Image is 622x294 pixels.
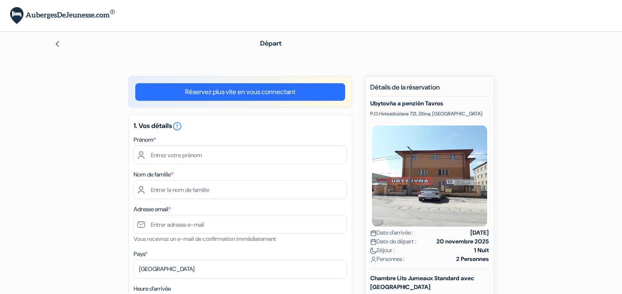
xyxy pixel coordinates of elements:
label: Nom de famille [134,170,173,179]
h5: 1. Vos détails [134,121,347,131]
img: calendar.svg [370,230,377,236]
p: P.O.Hviezdoslava 721, Zilina, [GEOGRAPHIC_DATA] [370,110,489,117]
strong: 1 Nuit [474,246,489,255]
label: Adresse email [134,205,171,214]
span: Date de départ : [370,237,416,246]
input: Entrez votre prénom [134,146,347,164]
img: calendar.svg [370,239,377,245]
h5: Détails de la réservation [370,83,489,97]
label: Prénom [134,135,156,144]
a: error_outline [172,121,182,130]
label: Heure d'arrivée [134,284,171,293]
span: Personnes : [370,255,405,263]
h5: Ubytovňa a penzión Tavros [370,100,489,107]
label: Pays [134,250,147,258]
i: error_outline [172,121,182,131]
strong: 2 Personnes [456,255,489,263]
b: Chambre Lits Jumeaux Standard avec [GEOGRAPHIC_DATA] [370,274,474,291]
input: Entrer le nom de famille [134,180,347,199]
span: Séjour : [370,246,395,255]
img: user_icon.svg [370,256,377,263]
strong: 20 novembre 2025 [436,237,489,246]
small: Vous recevrez un e-mail de confirmation immédiatement [134,235,276,243]
img: moon.svg [370,248,377,254]
input: Entrer adresse e-mail [134,215,347,234]
span: Date d'arrivée : [370,228,413,237]
span: Départ [260,39,281,48]
img: AubergesDeJeunesse.com [10,7,115,24]
img: left_arrow.svg [54,41,61,47]
strong: [DATE] [470,228,489,237]
a: Réservez plus vite en vous connectant [135,83,345,101]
